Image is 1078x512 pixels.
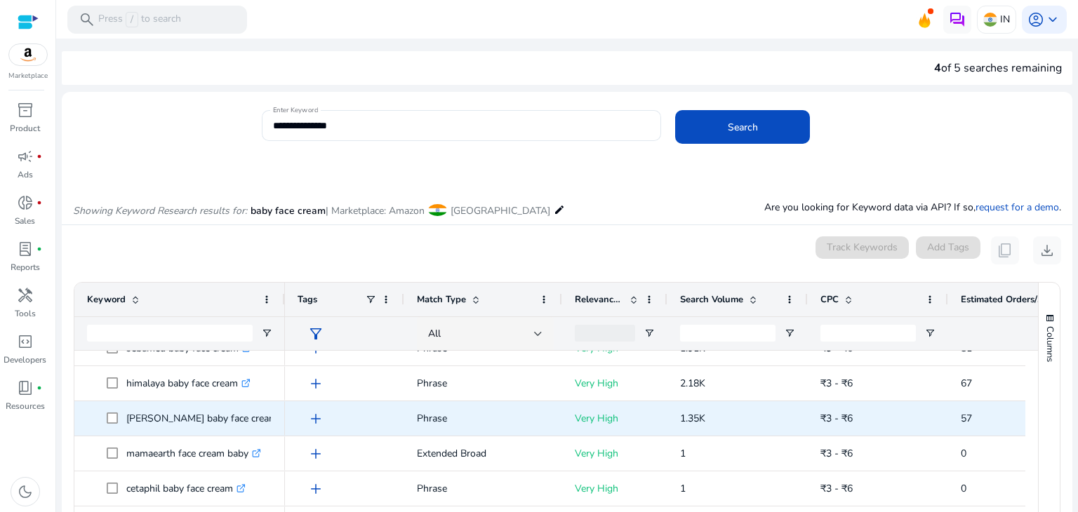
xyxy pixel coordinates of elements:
[251,204,326,217] span: baby face cream
[36,385,42,391] span: fiber_manual_record
[575,293,624,306] span: Relevance Score
[820,293,839,306] span: CPC
[417,404,550,433] p: Phrase
[273,105,318,115] mat-label: Enter Keyword
[17,102,34,119] span: inventory_2
[298,293,317,306] span: Tags
[934,60,1062,76] div: of 5 searches remaining
[126,12,138,27] span: /
[983,13,997,27] img: in.svg
[680,342,705,355] span: 1.91K
[79,11,95,28] span: search
[575,474,655,503] p: Very High
[307,340,324,357] span: add
[554,201,565,218] mat-icon: edit
[261,328,272,339] button: Open Filter Menu
[417,369,550,398] p: Phrase
[680,482,686,495] span: 1
[961,412,972,425] span: 57
[17,483,34,500] span: dark_mode
[17,379,34,396] span: book_4
[1033,236,1061,264] button: download
[307,375,324,392] span: add
[820,377,853,390] span: ₹3 - ₹6
[1027,11,1044,28] span: account_circle
[820,325,916,342] input: CPC Filter Input
[680,412,705,425] span: 1.35K
[6,400,45,412] p: Resources
[1039,242,1056,259] span: download
[126,439,261,468] p: mamaearth face cream baby
[820,412,853,425] span: ₹3 - ₹6
[326,204,425,217] span: | Marketplace: Amazon
[15,215,35,227] p: Sales
[644,328,655,339] button: Open Filter Menu
[8,71,48,81] p: Marketplace
[18,168,33,181] p: Ads
[307,410,324,427] span: add
[87,293,126,306] span: Keyword
[680,447,686,460] span: 1
[126,369,251,398] p: himalaya baby face cream
[126,474,246,503] p: cetaphil baby face cream
[675,110,810,144] button: Search
[9,44,47,65] img: amazon.svg
[417,293,466,306] span: Match Type
[417,474,550,503] p: Phrase
[17,241,34,257] span: lab_profile
[417,439,550,468] p: Extended Broad
[15,307,36,320] p: Tools
[728,120,758,135] span: Search
[1044,326,1056,362] span: Columns
[1000,7,1010,32] p: IN
[4,353,46,366] p: Developers
[126,404,290,433] p: [PERSON_NAME] baby face cream
[11,261,40,274] p: Reports
[1044,11,1061,28] span: keyboard_arrow_down
[307,325,324,342] span: filter_alt
[820,482,853,495] span: ₹3 - ₹6
[961,447,966,460] span: 0
[680,293,743,306] span: Search Volume
[820,447,853,460] span: ₹3 - ₹6
[36,154,42,159] span: fiber_manual_record
[575,439,655,468] p: Very High
[764,200,1061,215] p: Are you looking for Keyword data via API? If so, .
[961,482,966,495] span: 0
[17,194,34,211] span: donut_small
[784,328,795,339] button: Open Filter Menu
[17,287,34,304] span: handyman
[451,204,550,217] span: [GEOGRAPHIC_DATA]
[10,122,40,135] p: Product
[87,325,253,342] input: Keyword Filter Input
[961,377,972,390] span: 67
[36,246,42,252] span: fiber_manual_record
[680,377,705,390] span: 2.18K
[575,369,655,398] p: Very High
[428,327,441,340] span: All
[575,404,655,433] p: Very High
[307,445,324,462] span: add
[17,148,34,165] span: campaign
[307,480,324,497] span: add
[17,333,34,350] span: code_blocks
[73,204,247,217] i: Showing Keyword Research results for:
[924,328,936,339] button: Open Filter Menu
[934,60,941,76] span: 4
[976,201,1059,214] a: request for a demo
[36,200,42,206] span: fiber_manual_record
[680,325,776,342] input: Search Volume Filter Input
[961,293,1045,306] span: Estimated Orders/Month
[98,12,181,27] p: Press to search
